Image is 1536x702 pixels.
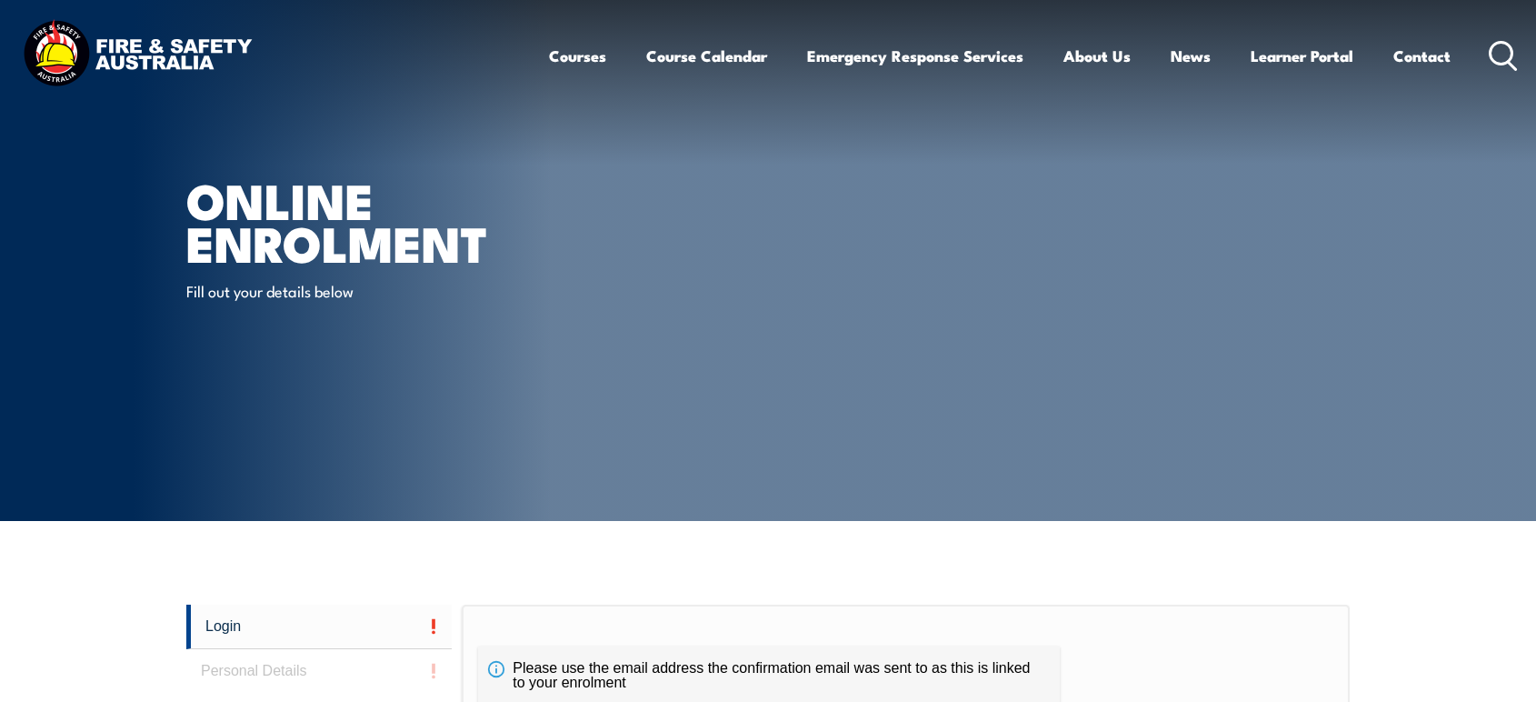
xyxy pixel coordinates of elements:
[1171,32,1211,80] a: News
[1251,32,1353,80] a: Learner Portal
[1393,32,1451,80] a: Contact
[1063,32,1131,80] a: About Us
[186,280,518,301] p: Fill out your details below
[186,178,635,263] h1: Online Enrolment
[646,32,767,80] a: Course Calendar
[807,32,1023,80] a: Emergency Response Services
[186,605,452,649] a: Login
[549,32,606,80] a: Courses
